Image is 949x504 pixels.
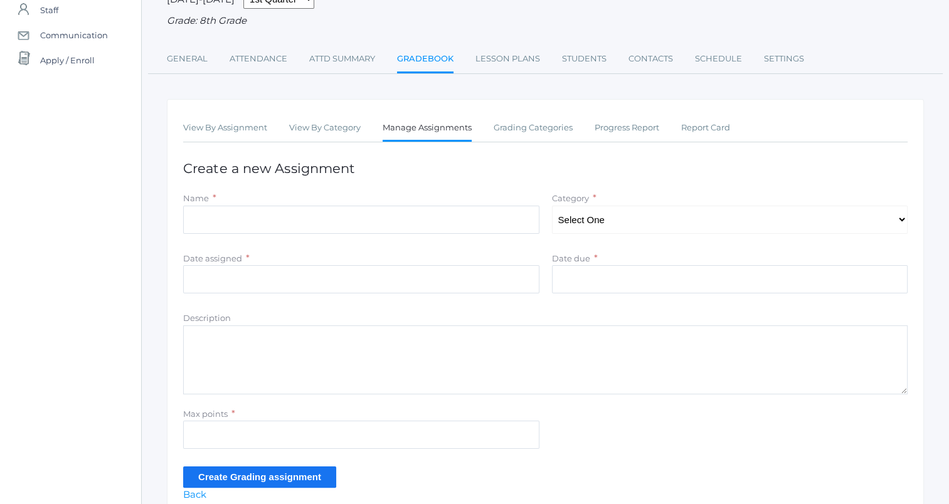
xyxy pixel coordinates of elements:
[764,46,804,71] a: Settings
[230,46,287,71] a: Attendance
[183,253,242,263] label: Date assigned
[494,115,573,140] a: Grading Categories
[562,46,607,71] a: Students
[475,46,540,71] a: Lesson Plans
[552,193,589,203] label: Category
[183,488,206,500] a: Back
[383,115,472,142] a: Manage Assignments
[695,46,742,71] a: Schedule
[40,23,108,48] span: Communication
[183,313,231,323] label: Description
[309,46,375,71] a: Attd Summary
[167,46,208,71] a: General
[183,161,908,176] h1: Create a new Assignment
[289,115,361,140] a: View By Category
[40,48,95,73] span: Apply / Enroll
[183,466,336,487] input: Create Grading assignment
[681,115,730,140] a: Report Card
[183,193,209,203] label: Name
[183,409,228,419] label: Max points
[183,115,267,140] a: View By Assignment
[595,115,659,140] a: Progress Report
[397,46,453,73] a: Gradebook
[167,14,924,28] div: Grade: 8th Grade
[628,46,673,71] a: Contacts
[552,253,590,263] label: Date due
